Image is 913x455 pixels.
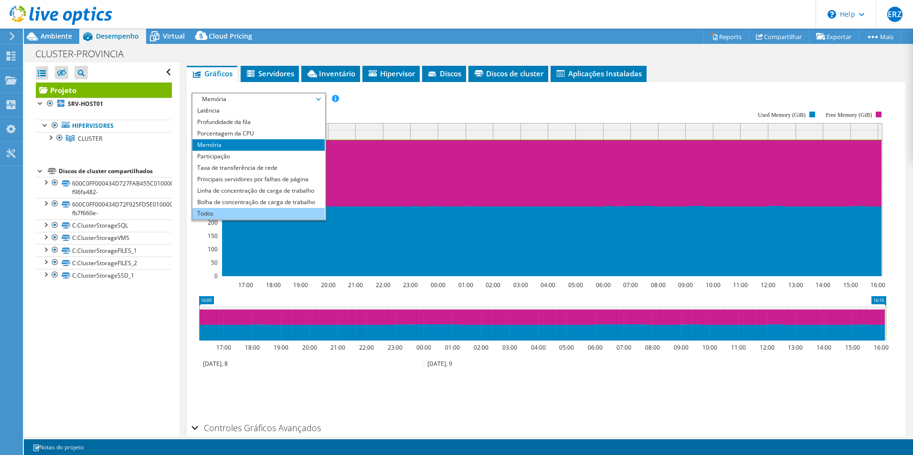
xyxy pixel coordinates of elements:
text: 19:00 [273,343,288,352]
text: 0 [214,272,218,280]
text: 18:00 [265,281,280,289]
text: 06:00 [587,343,602,352]
a: C:ClusterStorageVMS [36,232,172,244]
text: 23:00 [387,343,402,352]
text: 12:00 [759,343,774,352]
span: CLUSTER [78,134,102,143]
span: Memória [197,93,320,105]
text: 00:00 [416,343,431,352]
text: 09:00 [678,281,692,289]
text: 05:00 [568,281,583,289]
text: 13:00 [787,343,802,352]
a: Projeto [36,83,172,98]
li: Participação [192,151,325,162]
text: 00:00 [430,281,445,289]
text: 150 [208,232,218,240]
text: 07:00 [616,343,631,352]
li: Porcentagem da CPU [192,128,325,139]
span: Hipervisor [367,69,415,78]
text: 12:00 [760,281,775,289]
span: Gráficos [191,69,233,78]
a: Exportar [809,29,859,44]
a: C:ClusterStorageSQL [36,219,172,232]
a: C:ClusterStorageSSD_1 [36,269,172,281]
span: Desempenho [96,31,139,41]
text: 11:00 [733,281,747,289]
text: 15:00 [843,281,858,289]
text: 14:00 [815,281,830,289]
a: SRV-HOST01 [36,98,172,110]
text: 16:00 [870,281,885,289]
a: C:ClusterStorageFILES_2 [36,257,172,269]
a: Hipervisores [36,120,172,132]
span: Inventário [306,69,355,78]
span: Servidores [245,69,294,78]
text: 04:00 [540,281,555,289]
text: 05:00 [559,343,573,352]
text: 23:00 [403,281,417,289]
text: 08:00 [650,281,665,289]
span: Discos de cluster [473,69,543,78]
span: Discos [427,69,461,78]
text: 200 [208,218,218,227]
a: 600C0FF000434D72F925FD5E01000000-fb7f660e- [36,198,172,219]
h1: CLUSTER-PROVINCIA [31,49,138,59]
text: 17:00 [238,281,253,289]
span: Ambiente [41,31,72,41]
span: Aplicações Instaladas [555,69,642,78]
text: 09:00 [673,343,688,352]
a: 600C0FF000434D727FAB455C01000000-f96fa482- [36,177,172,198]
text: 20:00 [302,343,317,352]
text: 13:00 [788,281,803,289]
text: 07:00 [623,281,637,289]
text: 08:00 [645,343,659,352]
text: 16:00 [873,343,888,352]
a: Reports [703,29,749,44]
text: 01:00 [458,281,473,289]
text: 18:00 [244,343,259,352]
text: 06:00 [595,281,610,289]
text: 22:00 [359,343,373,352]
text: 01:00 [445,343,459,352]
span: Cloud Pricing [209,31,252,41]
text: 03:00 [513,281,528,289]
text: Free Memory (GiB) [826,112,872,118]
text: 10:00 [702,343,717,352]
li: Linha de concentração de carga de trabalho [192,185,325,196]
li: Memória [192,139,325,151]
text: 21:00 [348,281,362,289]
b: SRV-HOST01 [68,100,103,108]
li: Todos [192,208,325,219]
text: 03:00 [502,343,517,352]
a: C:ClusterStorageFILES_1 [36,244,172,257]
text: 21:00 [330,343,345,352]
span: Virtual [163,31,185,41]
text: 02:00 [485,281,500,289]
text: 11:00 [731,343,745,352]
text: 22:00 [375,281,390,289]
text: Used Memory (GiB) [758,112,806,118]
text: 02:00 [473,343,488,352]
li: Principais servidores por falhas de página [192,174,325,185]
span: ERZ [887,7,902,22]
text: 10:00 [705,281,720,289]
text: 15:00 [845,343,860,352]
text: 17:00 [216,343,231,352]
a: CLUSTER [36,132,172,145]
h2: Controles Gráficos Avançados [191,418,321,437]
svg: \n [828,10,836,19]
a: Compartilhar [749,29,809,44]
li: Taxa de transferência de rede [192,162,325,174]
text: 04:00 [531,343,545,352]
text: 20:00 [320,281,335,289]
li: Profundidade da fila [192,116,325,128]
text: 19:00 [293,281,308,289]
a: Notas do projeto [26,441,90,453]
li: Latência [192,105,325,116]
a: Mais [859,29,901,44]
text: 50 [211,259,218,267]
li: Bolha de concentração de carga de trabalho [192,196,325,208]
div: Discos de cluster compartilhados [59,165,172,177]
text: 14:00 [816,343,831,352]
text: 100 [208,245,218,253]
